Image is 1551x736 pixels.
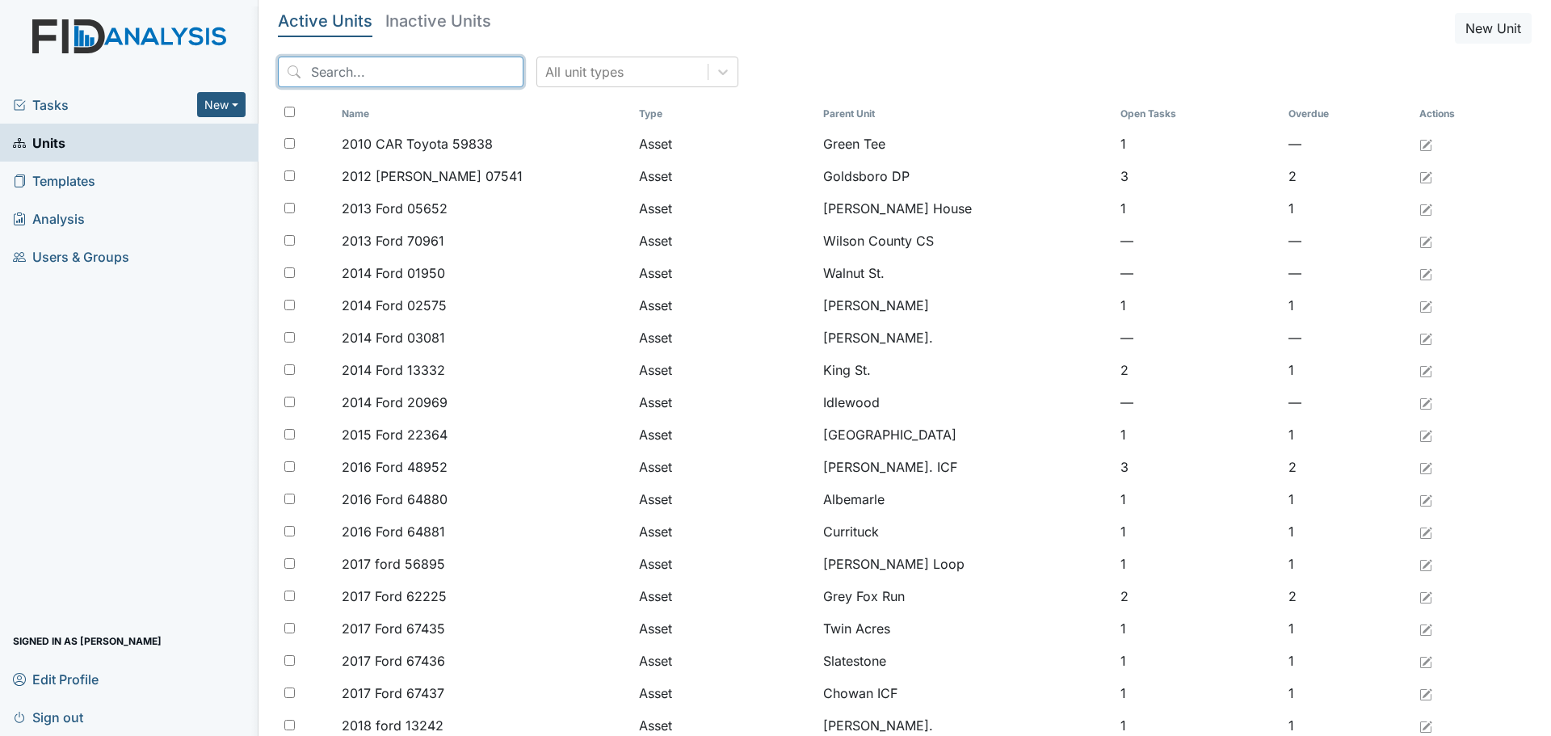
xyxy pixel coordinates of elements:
td: Asset [633,225,817,257]
button: New [197,92,246,117]
td: 1 [1114,483,1282,515]
td: 1 [1282,289,1413,322]
td: — [1114,386,1282,418]
td: 1 [1114,677,1282,709]
td: 1 [1282,354,1413,386]
td: Albemarle [817,483,1114,515]
td: 1 [1282,612,1413,645]
span: Users & Groups [13,244,129,269]
td: Asset [633,128,817,160]
td: 2 [1282,160,1413,192]
td: Idlewood [817,386,1114,418]
span: 2014 Ford 03081 [342,328,445,347]
td: [GEOGRAPHIC_DATA] [817,418,1114,451]
span: 2018 ford 13242 [342,716,443,735]
td: 1 [1282,483,1413,515]
td: Slatestone [817,645,1114,677]
td: 1 [1114,289,1282,322]
td: — [1114,322,1282,354]
span: 2014 Ford 01950 [342,263,445,283]
td: Chowan ICF [817,677,1114,709]
td: — [1282,128,1413,160]
td: King St. [817,354,1114,386]
td: Asset [633,548,817,580]
a: Edit [1419,425,1432,444]
a: Tasks [13,95,197,115]
a: Edit [1419,328,1432,347]
td: 2 [1282,580,1413,612]
td: [PERSON_NAME]. ICF [817,451,1114,483]
td: 1 [1114,192,1282,225]
span: Edit Profile [13,667,99,692]
td: Asset [633,645,817,677]
a: Edit [1419,490,1432,509]
span: 2017 ford 56895 [342,554,445,574]
a: Edit [1419,393,1432,412]
span: 2017 Ford 67436 [342,651,445,671]
td: Goldsboro DP [817,160,1114,192]
td: — [1282,322,1413,354]
a: Edit [1419,166,1432,186]
span: 2017 Ford 67437 [342,683,444,703]
td: 1 [1114,645,1282,677]
span: Templates [13,168,95,193]
span: 2016 Ford 64880 [342,490,448,509]
td: — [1114,257,1282,289]
a: Edit [1419,296,1432,315]
td: 2 [1114,354,1282,386]
td: Asset [633,580,817,612]
td: 1 [1282,677,1413,709]
td: Walnut St. [817,257,1114,289]
span: 2012 [PERSON_NAME] 07541 [342,166,523,186]
a: Edit [1419,587,1432,606]
a: Edit [1419,716,1432,735]
td: Asset [633,612,817,645]
td: Asset [633,257,817,289]
td: — [1282,225,1413,257]
td: Asset [633,192,817,225]
td: 3 [1114,451,1282,483]
th: Toggle SortBy [817,100,1114,128]
td: [PERSON_NAME] [817,289,1114,322]
td: 1 [1114,548,1282,580]
td: Asset [633,418,817,451]
td: Asset [633,354,817,386]
td: Asset [633,677,817,709]
span: 2013 Ford 70961 [342,231,444,250]
a: Edit [1419,651,1432,671]
a: Edit [1419,554,1432,574]
span: 2015 Ford 22364 [342,425,448,444]
td: 2 [1114,580,1282,612]
td: — [1282,257,1413,289]
span: 2014 Ford 20969 [342,393,448,412]
td: Asset [633,386,817,418]
th: Actions [1413,100,1494,128]
th: Toggle SortBy [335,100,633,128]
span: Sign out [13,704,83,730]
a: Edit [1419,134,1432,154]
td: 2 [1282,451,1413,483]
td: Asset [633,289,817,322]
span: 2010 CAR Toyota 59838 [342,134,493,154]
input: Search... [278,57,523,87]
span: 2016 Ford 48952 [342,457,448,477]
td: Asset [633,483,817,515]
td: 1 [1282,548,1413,580]
span: 2014 Ford 13332 [342,360,445,380]
td: 1 [1282,645,1413,677]
td: — [1114,225,1282,257]
td: Grey Fox Run [817,580,1114,612]
td: [PERSON_NAME] House [817,192,1114,225]
span: 2017 Ford 62225 [342,587,447,606]
td: Asset [633,451,817,483]
a: Edit [1419,263,1432,283]
td: Twin Acres [817,612,1114,645]
td: 1 [1114,418,1282,451]
h5: Inactive Units [385,13,491,29]
td: Asset [633,160,817,192]
span: 2013 Ford 05652 [342,199,448,218]
a: Edit [1419,231,1432,250]
td: [PERSON_NAME]. [817,322,1114,354]
td: Wilson County CS [817,225,1114,257]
